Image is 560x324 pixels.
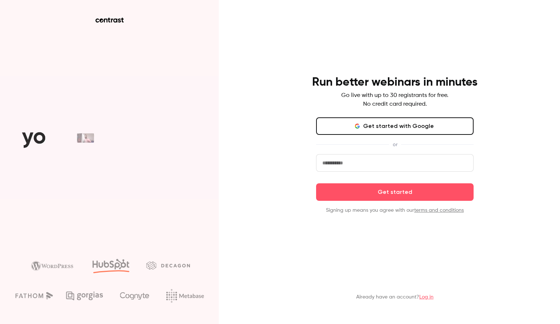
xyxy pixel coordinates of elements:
button: Get started with Google [316,117,474,135]
p: Already have an account? [356,293,433,301]
a: terms and conditions [414,208,464,213]
p: Go live with up to 30 registrants for free. No credit card required. [341,91,448,109]
button: Get started [316,183,474,201]
span: or [389,141,401,148]
img: decagon [146,261,190,269]
a: Log in [419,294,433,300]
h4: Run better webinars in minutes [312,75,478,90]
p: Signing up means you agree with our [316,207,474,214]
